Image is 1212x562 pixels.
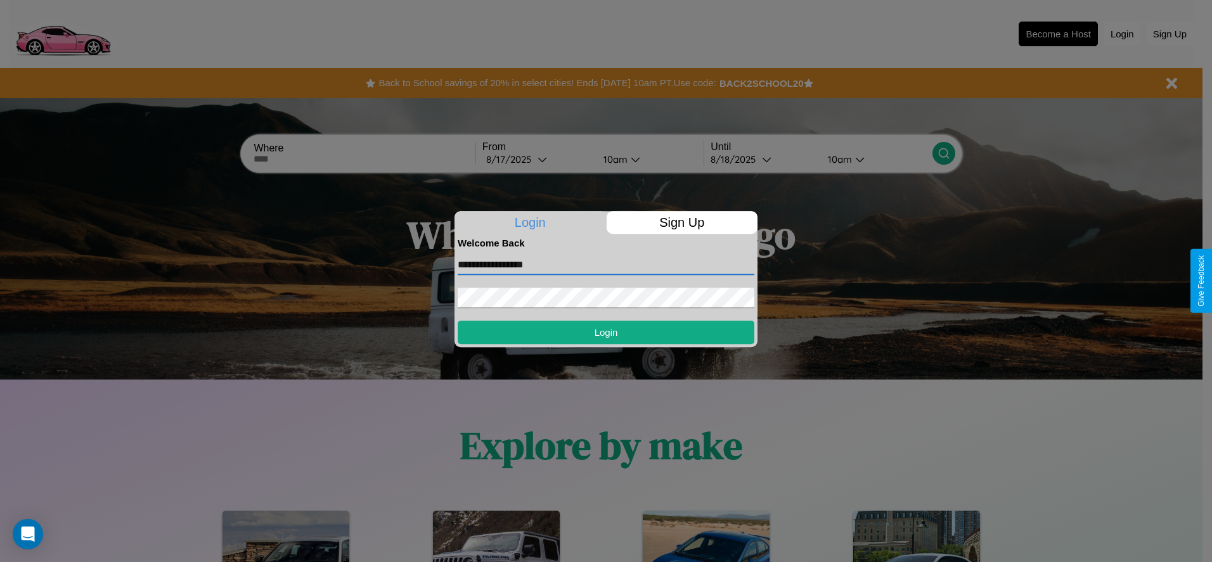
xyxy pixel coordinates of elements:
[13,519,43,549] div: Open Intercom Messenger
[454,211,606,234] p: Login
[1197,255,1206,307] div: Give Feedback
[458,321,754,344] button: Login
[458,238,754,248] h4: Welcome Back
[607,211,758,234] p: Sign Up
